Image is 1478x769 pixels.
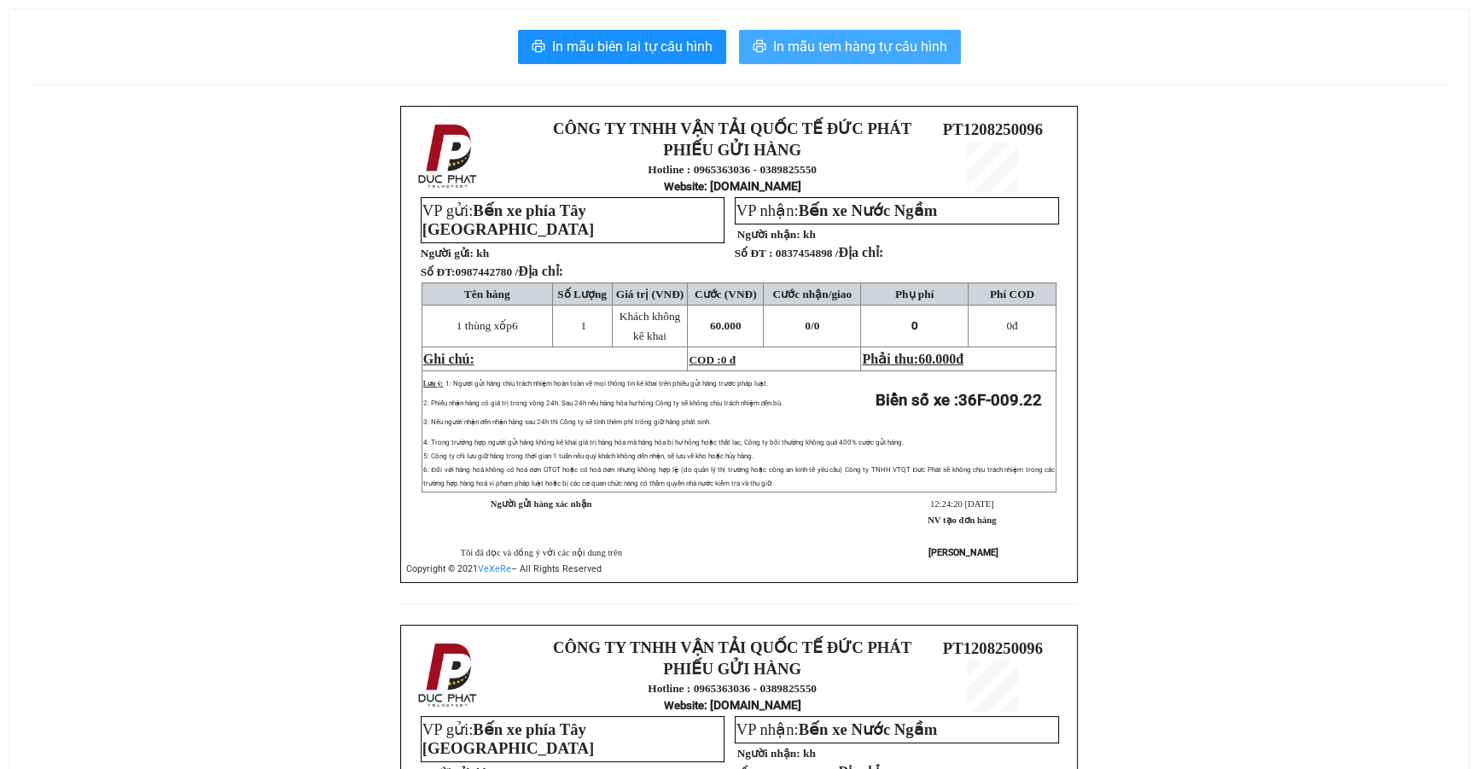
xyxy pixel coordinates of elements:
[476,247,489,259] span: kh
[862,352,963,366] span: Phải thu:
[911,319,918,332] span: 0
[799,720,938,738] span: Bến xe Nước Ngầm
[455,265,563,278] span: 0987442780 /
[1006,319,1012,332] span: 0
[689,353,736,366] span: COD :
[772,288,852,300] span: Cước nhận/giao
[773,36,947,57] span: In mẫu tem hàng tự cấu hình
[620,310,680,342] span: Khách không kê khai
[413,120,485,192] img: logo
[735,247,773,259] strong: Số ĐT :
[876,391,1042,410] strong: Biển số xe :
[491,499,592,509] strong: Người gửi hàng xác nhận
[928,547,998,558] strong: [PERSON_NAME]
[421,265,563,278] strong: Số ĐT:
[710,319,742,332] span: 60.000
[695,288,757,300] span: Cước (VNĐ)
[422,720,594,757] span: VP gửi:
[648,682,817,695] strong: Hotline : 0965363036 - 0389825550
[518,264,563,278] span: Địa chỉ:
[557,288,607,300] span: Số Lượng
[943,639,1043,657] span: PT1208250096
[460,548,622,557] span: Tôi đã đọc và đồng ý với các nội dung trên
[553,638,911,656] strong: CÔNG TY TNHH VẬN TẢI QUỐC TẾ ĐỨC PHÁT
[422,201,594,238] span: Bến xe phía Tây [GEOGRAPHIC_DATA]
[421,247,474,259] strong: Người gửi:
[518,30,726,64] button: printerIn mẫu biên lai tự cấu hình
[423,352,474,366] span: Ghi chú:
[918,352,956,366] span: 60.000
[664,180,704,193] span: Website
[464,288,510,300] span: Tên hàng
[956,352,963,366] span: đ
[663,141,801,159] strong: PHIẾU GỬI HÀNG
[803,228,816,241] span: kh
[737,228,800,241] strong: Người nhận:
[422,201,594,238] span: VP gửi:
[930,499,994,509] span: 12:24:20 [DATE]
[478,563,511,574] a: VeXeRe
[737,747,800,760] strong: Người nhận:
[423,452,754,460] span: 5: Công ty chỉ lưu giữ hàng trong thời gian 1 tuần nếu quý khách không đến nhận, sẽ lưu về kho ho...
[814,319,820,332] span: 0
[736,720,938,738] span: VP nhận:
[803,747,816,760] span: kh
[799,201,938,219] span: Bến xe Nước Ngầm
[532,39,545,55] span: printer
[406,563,602,574] span: Copyright © 2021 – All Rights Reserved
[664,179,801,193] strong: : [DOMAIN_NAME]
[552,36,713,57] span: In mẫu biên lai tự cấu hình
[721,353,736,366] span: 0 đ
[422,720,594,757] span: Bến xe phía Tây [GEOGRAPHIC_DATA]
[423,399,783,407] span: 2: Phiếu nhận hàng có giá trị trong vòng 24h. Sau 24h nếu hàng hóa hư hỏng Công ty sẽ không chịu ...
[928,516,996,525] strong: NV tạo đơn hàng
[423,439,904,446] span: 4: Trong trường hợp người gửi hàng không kê khai giá trị hàng hóa mà hàng hóa bị hư hỏng hoặc thấ...
[1006,319,1017,332] span: đ
[736,201,938,219] span: VP nhận:
[990,288,1034,300] span: Phí COD
[648,163,817,176] strong: Hotline : 0965363036 - 0389825550
[423,418,711,426] span: 3: Nếu người nhận đến nhận hàng sau 24h thì Công ty sẽ tính thêm phí trông giữ hàng phát sinh.
[445,380,768,387] span: 1: Người gửi hàng chịu trách nhiệm hoàn toàn về mọi thông tin kê khai trên phiếu gửi hàng trước p...
[580,319,586,332] span: 1
[895,288,934,300] span: Phụ phí
[958,391,1042,410] span: 36F-009.22
[413,639,485,711] img: logo
[423,466,1056,487] span: 6: Đối với hàng hoá không có hoá đơn GTGT hoặc có hoá đơn nhưng không hợp lệ (do quản lý thị trườ...
[457,319,518,332] span: 1 thùng xốp6
[664,699,704,712] span: Website
[753,39,766,55] span: printer
[776,247,884,259] span: 0837454898 /
[553,119,911,137] strong: CÔNG TY TNHH VẬN TẢI QUỐC TẾ ĐỨC PHÁT
[423,380,443,387] span: Lưu ý:
[805,319,819,332] span: 0/
[838,245,883,259] span: Địa chỉ:
[663,660,801,678] strong: PHIẾU GỬI HÀNG
[616,288,684,300] span: Giá trị (VNĐ)
[739,30,961,64] button: printerIn mẫu tem hàng tự cấu hình
[664,698,801,712] strong: : [DOMAIN_NAME]
[943,120,1043,138] span: PT1208250096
